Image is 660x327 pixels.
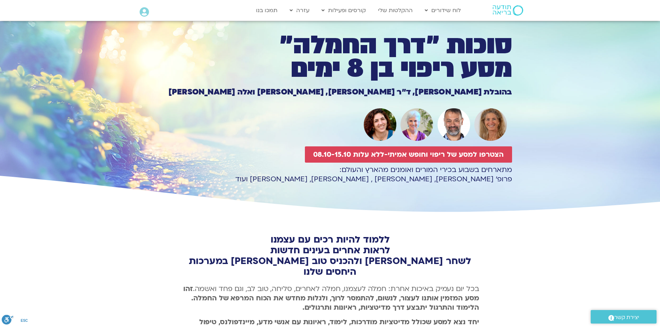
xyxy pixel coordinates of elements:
[181,234,479,277] h2: ללמוד להיות רכים עם עצמנו לראות אחרים בעינים חדשות לשחר [PERSON_NAME] ולהכניס טוב [PERSON_NAME] ב...
[313,151,504,158] span: הצטרפו למסע של ריפוי וחופש אמיתי-ללא עלות 08.10-15.10
[148,88,512,96] h1: בהובלת [PERSON_NAME], ד״ר [PERSON_NAME], [PERSON_NAME] ואלה [PERSON_NAME]
[286,4,313,17] a: עזרה
[148,34,512,81] h1: סוכות ״דרך החמלה״ מסע ריפוי בן 8 ימים
[181,284,479,312] p: בכל יום נעמיק באיכות אחרת: חמלה לעצמנו, חמלה לאחרים, סליחה, טוב לב, וגם פחד ואשמה.
[493,5,523,16] img: תודעה בריאה
[183,284,479,312] b: זהו מסע המזמין אותנו לעצור, לנשום, להתמסר לרוך, ולגלות מחדש את הכוח המרפא של החמלה. הלימוד והתרגו...
[305,146,512,163] a: הצטרפו למסע של ריפוי וחופש אמיתי-ללא עלות 08.10-15.10
[148,165,512,184] p: מתארחים בשבוע בכירי המורים ואומנים מהארץ והעולם: פרופ׳ [PERSON_NAME], [PERSON_NAME] , [PERSON_NAM...
[253,4,281,17] a: תמכו בנו
[591,310,657,324] a: יצירת קשר
[421,4,464,17] a: לוח שידורים
[375,4,416,17] a: ההקלטות שלי
[318,4,369,17] a: קורסים ופעילות
[614,313,639,322] span: יצירת קשר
